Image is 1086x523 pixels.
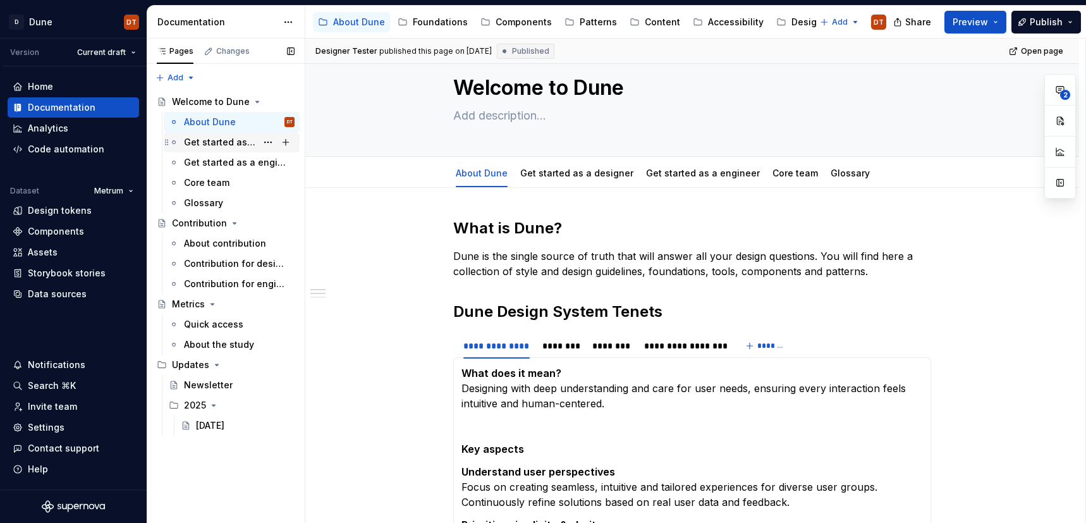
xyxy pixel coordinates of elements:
div: Settings [28,421,64,434]
button: Contact support [8,438,139,458]
span: Published [512,46,549,56]
a: Storybook stories [8,263,139,283]
span: Share [905,16,931,28]
div: Documentation [28,101,95,114]
a: Settings [8,417,139,438]
span: Current draft [77,47,126,58]
a: Components [475,12,557,32]
button: Preview [944,11,1006,34]
div: [DATE] [196,419,224,432]
p: Dune is the single source of truth that will answer all your design questions. You will find here... [453,249,931,279]
div: Core team [184,176,229,189]
span: Metrum [94,186,123,196]
div: Dune [29,16,52,28]
div: Get started as a designer [515,159,638,186]
a: Core team [164,173,300,193]
strong: Key aspects [461,443,524,455]
div: DT [126,17,137,27]
div: Foundations [413,16,468,28]
button: Add [816,13,863,31]
div: Data sources [28,288,87,300]
strong: Understand user perspectives [461,465,615,478]
a: Contribution for engineers [164,274,300,294]
a: Contribution [152,213,300,233]
div: Updates [152,355,300,375]
div: Welcome to Dune [172,95,250,108]
div: Newsletter [184,379,233,391]
a: Home [8,77,139,97]
div: Accessibility [708,16,764,28]
div: Updates [172,359,209,371]
p: Designing with deep understanding and care for user needs, ensuring every interaction feels intui... [461,366,923,411]
button: Share [887,11,939,34]
h2: What is Dune? [453,218,931,238]
span: Add [168,73,183,83]
a: Analytics [8,118,139,138]
div: Changes [216,46,250,56]
a: [DATE] [176,415,300,436]
a: About DuneDT [164,112,300,132]
a: About Dune [313,12,390,32]
div: Search ⌘K [28,379,76,392]
a: Patterns [559,12,622,32]
a: Get started as a designer [520,168,633,178]
a: Contribution for designers [164,254,300,274]
a: Get started as a engineer [164,152,300,173]
a: Glossary [164,193,300,213]
div: Components [28,225,84,238]
a: Metrics [152,294,300,314]
button: Notifications [8,355,139,375]
div: About contribution [184,237,266,250]
div: Code automation [28,143,104,156]
h2: Dune Design System Tenets [453,302,931,322]
div: Version [10,47,39,58]
div: Glossary [184,197,223,209]
a: Design tokens [8,200,139,221]
div: 2025 [164,395,300,415]
div: published this page on [DATE] [379,46,492,56]
button: Help [8,459,139,479]
strong: What does it mean? [461,367,561,379]
a: Documentation [8,97,139,118]
div: Analytics [28,122,68,135]
a: Glossary [831,168,870,178]
div: Documentation [157,16,277,28]
a: About contribution [164,233,300,254]
div: Contribution for designers [184,257,288,270]
span: Preview [953,16,988,28]
a: Open page [1005,42,1069,60]
button: Publish [1011,11,1081,34]
div: Page tree [313,9,814,35]
svg: Supernova Logo [42,500,105,513]
button: DDuneDT [3,8,144,35]
div: Dataset [10,186,39,196]
a: Get started as a engineer [646,168,760,178]
a: Design for AI [771,12,853,32]
div: Help [28,463,48,476]
a: Accessibility [688,12,769,32]
div: Home [28,80,53,93]
div: Content [645,16,680,28]
a: Welcome to Dune [152,92,300,112]
div: Components [496,16,552,28]
a: Newsletter [164,375,300,395]
div: Get started as a engineer [641,159,765,186]
a: Get started as a designer [164,132,300,152]
a: Components [8,221,139,242]
p: Focus on creating seamless, intuitive and tailored experiences for diverse user groups. Continuou... [461,464,923,510]
a: Foundations [393,12,473,32]
div: Core team [767,159,823,186]
div: Patterns [580,16,617,28]
div: Page tree [152,92,300,436]
span: Publish [1030,16,1063,28]
a: Content [625,12,685,32]
div: About the study [184,338,254,351]
a: About the study [164,335,300,355]
div: D [9,15,24,30]
button: Add [152,69,199,87]
div: Pages [157,46,193,56]
div: Glossary [826,159,875,186]
div: 2025 [184,399,206,412]
span: Open page [1021,46,1063,56]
